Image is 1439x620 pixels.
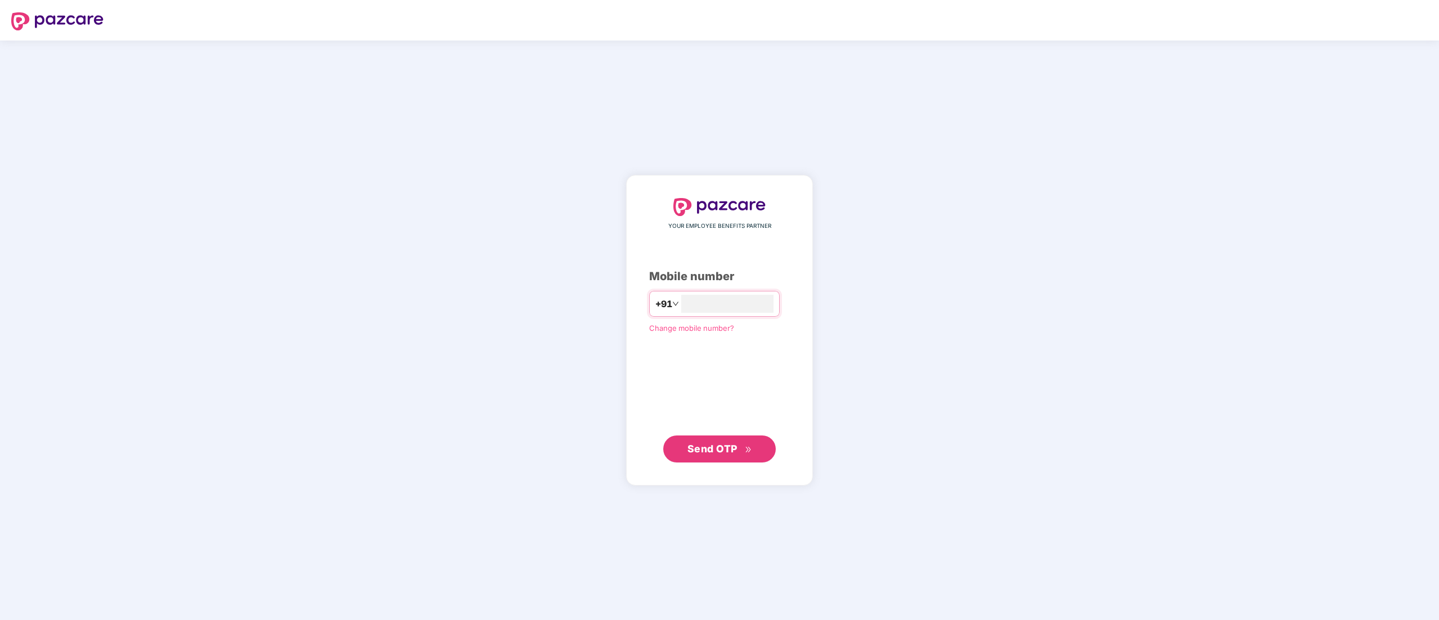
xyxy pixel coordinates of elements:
span: YOUR EMPLOYEE BENEFITS PARTNER [668,222,771,231]
span: double-right [745,446,752,453]
button: Send OTPdouble-right [663,435,776,462]
img: logo [673,198,766,216]
span: Send OTP [687,443,738,455]
span: +91 [655,297,672,311]
span: down [672,300,679,307]
div: Mobile number [649,268,790,285]
img: logo [11,12,104,30]
a: Change mobile number? [649,324,734,333]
